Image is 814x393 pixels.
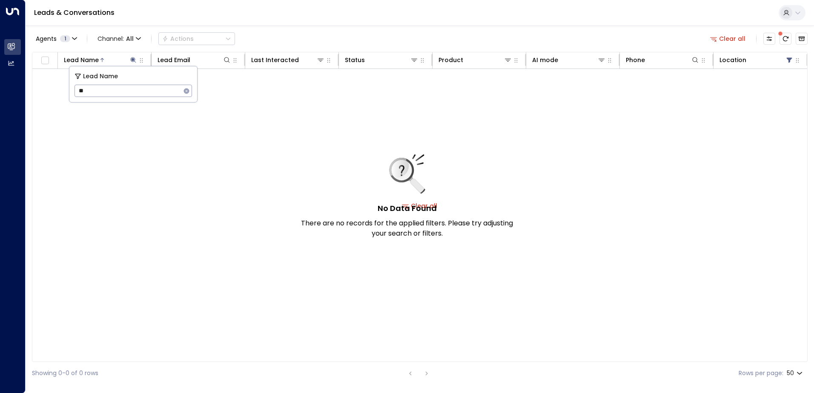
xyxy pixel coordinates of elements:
span: Agents [36,36,57,42]
div: Status [345,55,418,65]
span: All [126,35,134,42]
button: Archived Leads [796,33,808,45]
span: Toggle select all [40,55,50,66]
div: Product [439,55,463,65]
div: Phone [626,55,699,65]
button: Channel:All [94,33,144,45]
div: Last Interacted [251,55,325,65]
label: Rows per page: [739,369,783,378]
button: Agents1 [32,33,80,45]
div: Location [719,55,746,65]
div: Lead Name [64,55,99,65]
span: Channel: [94,33,144,45]
div: Lead Name [64,55,138,65]
div: Button group with a nested menu [158,32,235,45]
div: Status [345,55,365,65]
div: Lead Email [158,55,231,65]
nav: pagination navigation [405,368,432,379]
span: There are new threads available. Refresh the grid to view the latest updates. [780,33,791,45]
div: Product [439,55,512,65]
p: There are no records for the applied filters. Please try adjusting your search or filters. [301,218,513,239]
div: Showing 0-0 of 0 rows [32,369,98,378]
div: Location [719,55,794,65]
button: Clear all [707,33,749,45]
div: Last Interacted [251,55,299,65]
button: Actions [158,32,235,45]
h5: No Data Found [378,202,437,214]
div: 50 [787,367,804,379]
div: Actions [162,35,194,43]
span: 1 [60,35,70,42]
div: AI mode [532,55,606,65]
span: Lead Name [83,71,118,81]
button: Customize [763,33,775,45]
div: Phone [626,55,645,65]
div: AI mode [532,55,558,65]
div: Lead Email [158,55,190,65]
a: Leads & Conversations [34,8,115,17]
